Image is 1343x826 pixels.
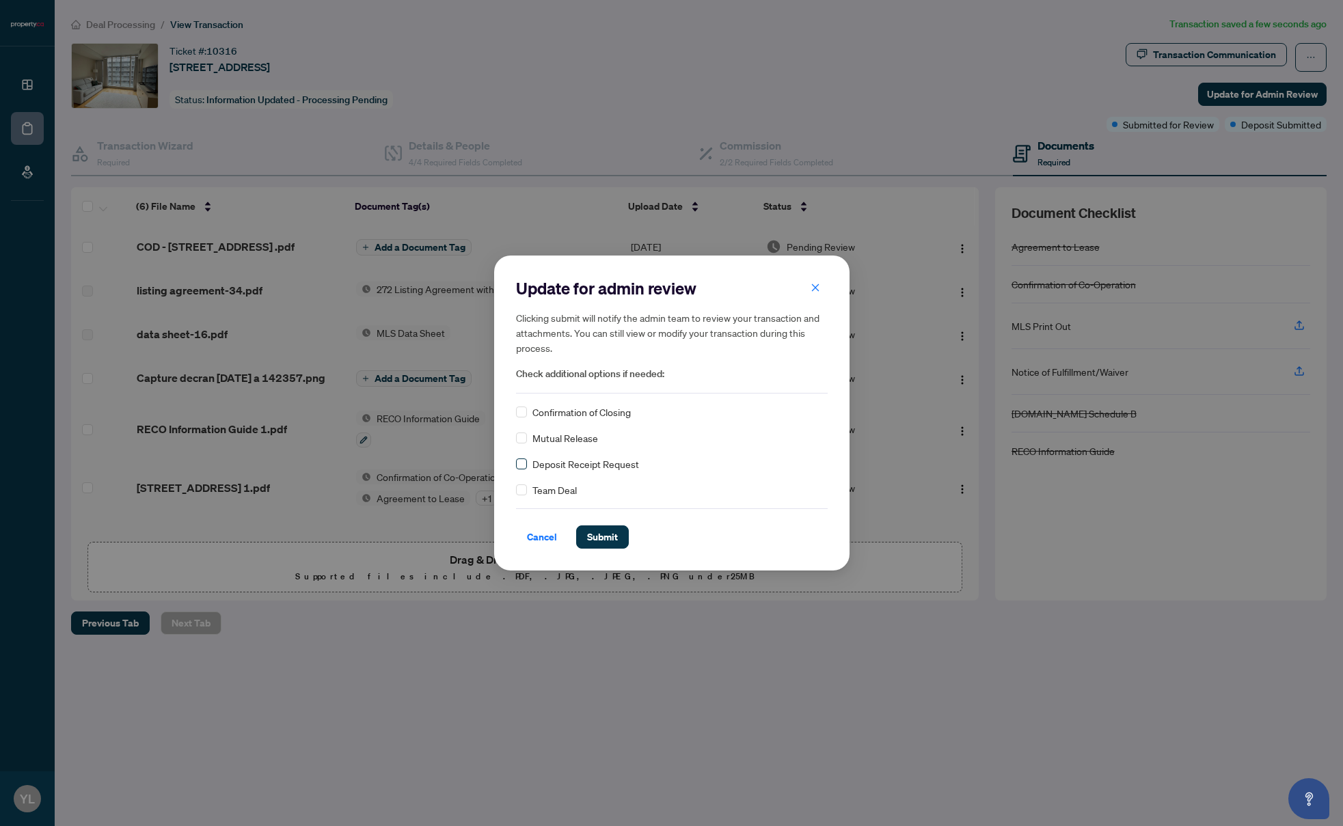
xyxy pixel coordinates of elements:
button: Open asap [1288,778,1329,819]
span: close [811,283,820,292]
span: Deposit Receipt Request [532,456,639,471]
span: Confirmation of Closing [532,404,631,419]
span: Submit [587,526,618,548]
button: Cancel [516,525,568,549]
button: Submit [576,525,629,549]
h2: Update for admin review [516,277,828,299]
span: Check additional options if needed: [516,366,828,382]
h5: Clicking submit will notify the admin team to review your transaction and attachments. You can st... [516,310,828,355]
span: Team Deal [532,482,577,497]
span: Cancel [527,526,557,548]
span: Mutual Release [532,430,598,445]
